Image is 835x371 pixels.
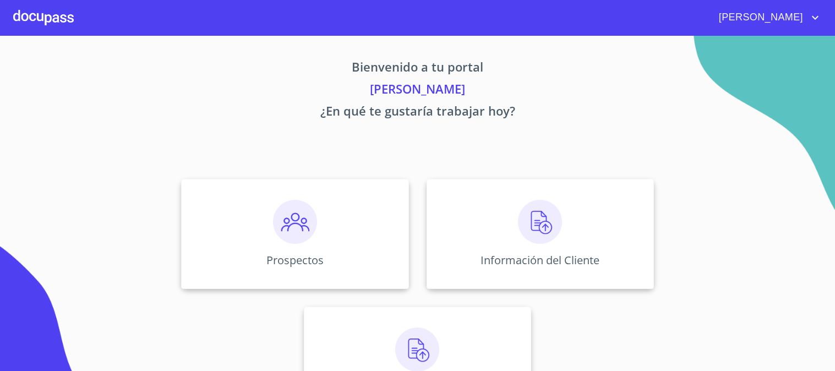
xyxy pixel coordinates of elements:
p: Información del Cliente [481,253,599,268]
p: [PERSON_NAME] [79,80,757,102]
p: Bienvenido a tu portal [79,58,757,80]
p: ¿En qué te gustaría trabajar hoy? [79,102,757,124]
img: prospectos.png [273,200,317,244]
button: account of current user [711,9,822,26]
span: [PERSON_NAME] [711,9,809,26]
img: carga.png [518,200,562,244]
p: Prospectos [266,253,324,268]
